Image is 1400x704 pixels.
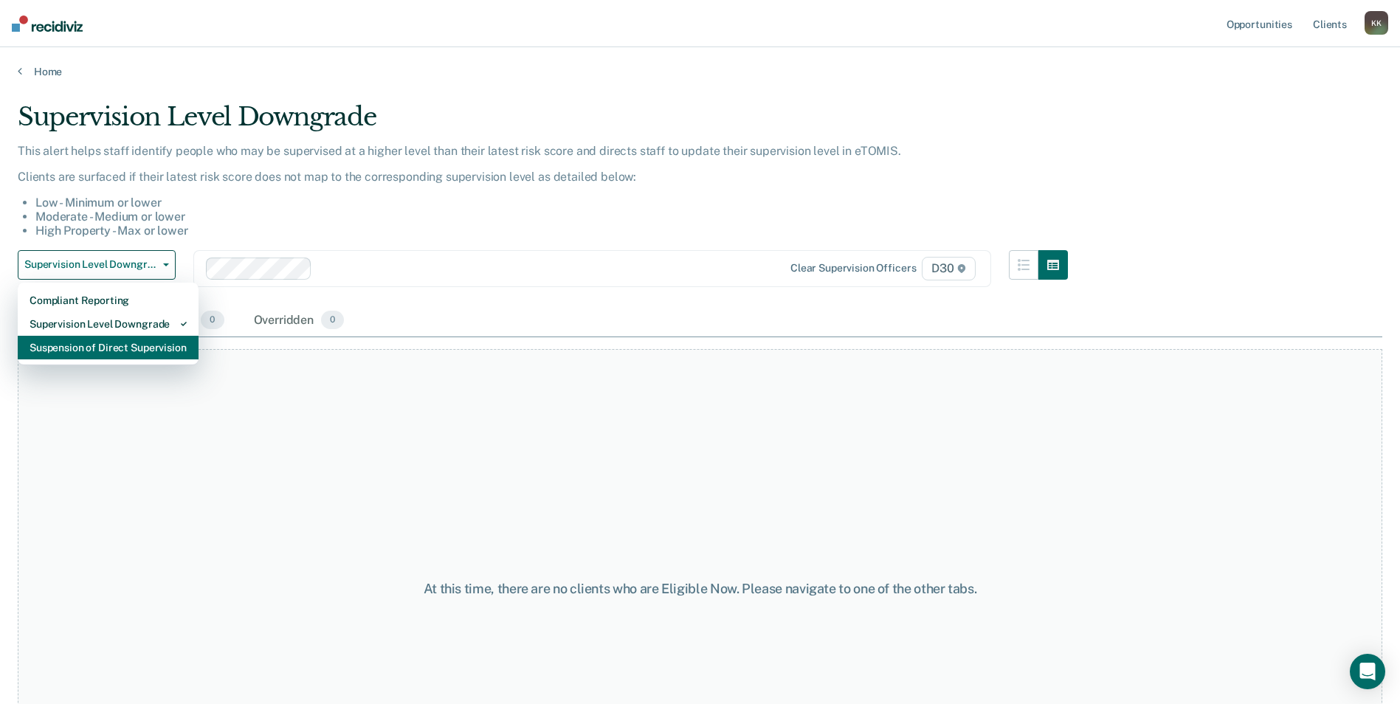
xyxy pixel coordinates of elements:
[18,144,1068,158] p: This alert helps staff identify people who may be supervised at a higher level than their latest ...
[18,65,1382,78] a: Home
[251,305,348,337] div: Overridden0
[790,262,916,275] div: Clear supervision officers
[35,210,1068,224] li: Moderate - Medium or lower
[35,196,1068,210] li: Low - Minimum or lower
[922,257,975,280] span: D30
[30,289,187,312] div: Compliant Reporting
[1350,654,1385,689] div: Open Intercom Messenger
[30,336,187,359] div: Suspension of Direct Supervision
[35,224,1068,238] li: High Property - Max or lower
[321,311,344,330] span: 0
[18,170,1068,184] p: Clients are surfaced if their latest risk score does not map to the corresponding supervision lev...
[201,311,224,330] span: 0
[18,102,1068,144] div: Supervision Level Downgrade
[1365,11,1388,35] button: KK
[18,250,176,280] button: Supervision Level Downgrade
[12,15,83,32] img: Recidiviz
[359,581,1041,597] div: At this time, there are no clients who are Eligible Now. Please navigate to one of the other tabs.
[1365,11,1388,35] div: K K
[30,312,187,336] div: Supervision Level Downgrade
[24,258,157,271] span: Supervision Level Downgrade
